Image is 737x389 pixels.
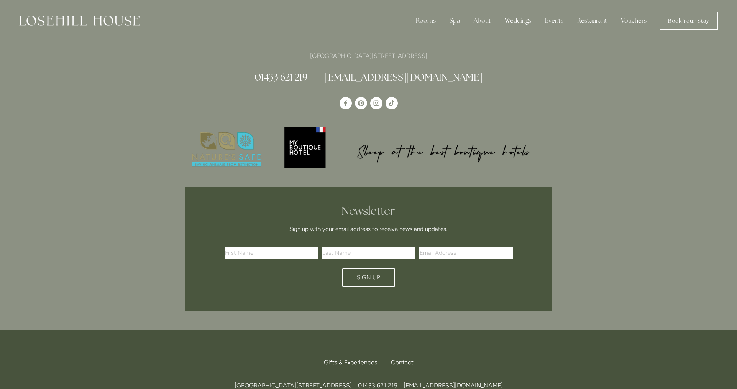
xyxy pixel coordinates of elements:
div: About [468,13,497,28]
button: Sign Up [342,268,395,287]
h2: Newsletter [227,204,510,218]
input: Last Name [322,247,415,259]
a: Instagram [370,97,382,109]
div: Events [539,13,570,28]
img: My Boutique Hotel - Logo [280,125,552,168]
span: Gifts & Experiences [324,359,377,366]
p: [GEOGRAPHIC_DATA][STREET_ADDRESS] [185,51,552,61]
div: Contact [385,354,414,371]
a: [EMAIL_ADDRESS][DOMAIN_NAME] [325,71,483,83]
span: [GEOGRAPHIC_DATA][STREET_ADDRESS] [235,382,352,389]
a: Book Your Stay [660,12,718,30]
span: 01433 621 219 [358,382,397,389]
span: Sign Up [357,274,380,281]
a: Pinterest [355,97,367,109]
a: 01433 621 219 [254,71,307,83]
img: Losehill House [19,16,140,26]
div: Restaurant [571,13,613,28]
input: First Name [225,247,318,259]
a: [EMAIL_ADDRESS][DOMAIN_NAME] [404,382,503,389]
img: Nature's Safe - Logo [185,125,268,174]
a: Losehill House Hotel & Spa [340,97,352,109]
div: Spa [443,13,466,28]
div: Rooms [410,13,442,28]
input: Email Address [419,247,513,259]
div: Weddings [499,13,537,28]
a: Gifts & Experiences [324,354,383,371]
p: Sign up with your email address to receive news and updates. [227,224,510,234]
a: Vouchers [615,13,653,28]
a: TikTok [386,97,398,109]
